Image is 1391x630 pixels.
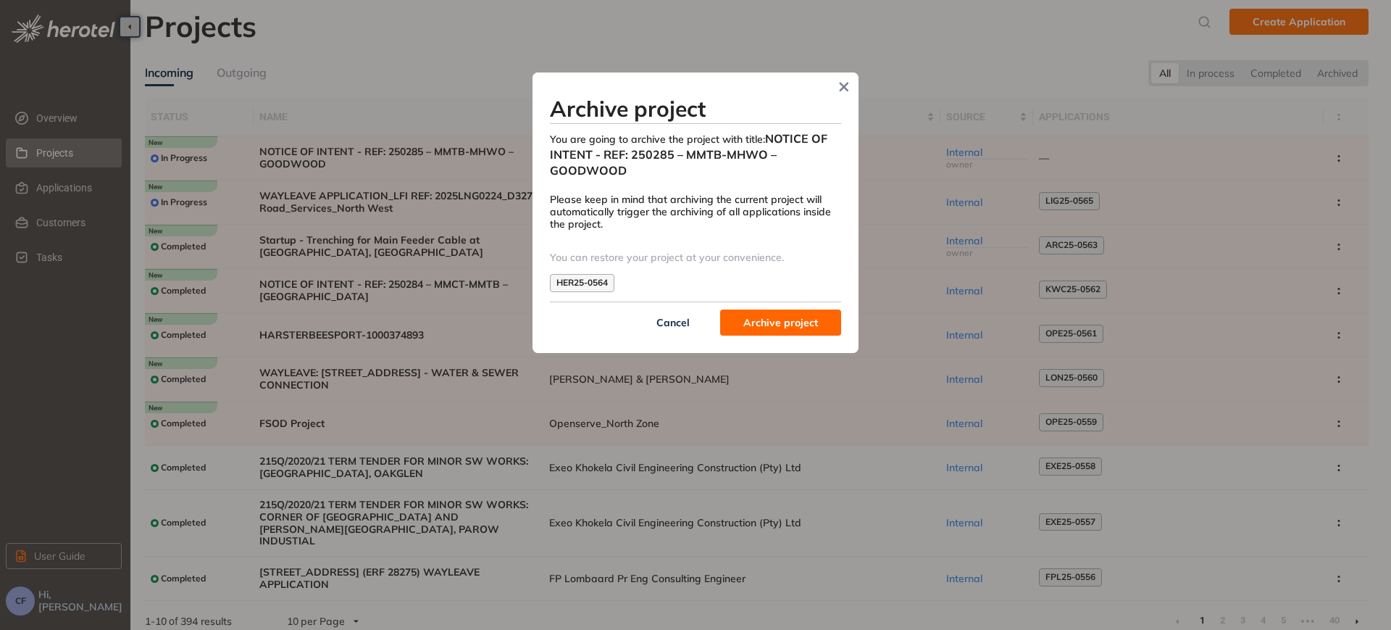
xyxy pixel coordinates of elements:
span: HER25-0564 [556,278,608,288]
span: Archive project [743,315,818,331]
button: Cancel [626,310,720,336]
div: Please keep in mind that archiving the current project will automatically trigger the archiving o... [550,194,841,230]
button: Close [833,76,855,98]
span: Cancel [656,315,690,331]
div: You can restore your project at your convenience. [550,252,841,264]
button: Archive project [720,310,841,336]
h3: Archive project [550,96,841,122]
span: You are going to archive the project with title: [550,133,765,146]
span: NOTICE OF INTENT - REF: 250285 – MMTB-MHWO – GOODWOOD [550,131,827,178]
